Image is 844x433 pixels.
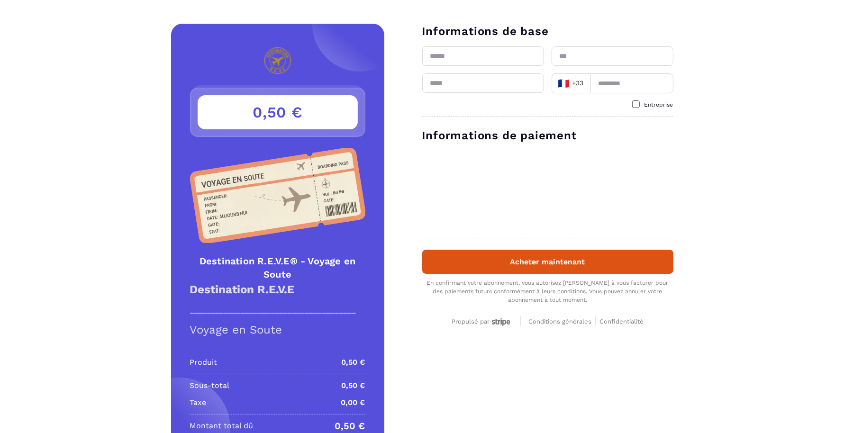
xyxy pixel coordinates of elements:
[558,77,570,90] span: 🇫🇷
[190,323,365,336] h1: Voyage en Soute
[190,357,218,368] p: Produit
[420,149,675,228] iframe: Cadre de saisie sécurisé pour le paiement
[239,47,317,74] img: logo
[552,73,590,93] div: Search for option
[599,318,644,325] span: Confidentialité
[452,316,513,325] a: Propulsé par
[644,101,673,108] span: Entreprise
[342,380,365,391] p: 0,50 €
[190,148,365,243] img: Product Image
[599,316,644,325] a: Confidentialité
[422,279,673,304] div: En confirmant votre abonnement, vous autorisez [PERSON_NAME] à vous facturer pour des paiements f...
[190,254,365,281] h4: Destination R.E.V.E® - Voyage en Soute
[586,76,587,90] input: Search for option
[528,318,591,325] span: Conditions générales
[557,77,584,90] span: +33
[422,128,673,143] h3: Informations de paiement
[422,250,673,274] button: Acheter maintenant
[528,316,596,325] a: Conditions générales
[335,420,365,432] p: 0,50 €
[422,24,673,39] h3: Informations de base
[341,397,365,408] p: 0,00 €
[190,305,365,314] p: _______________________________________
[190,283,295,296] strong: Destination R.E.V.E
[452,318,513,326] div: Propulsé par
[198,95,358,129] h3: 0,50 €
[342,357,365,368] p: 0,50 €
